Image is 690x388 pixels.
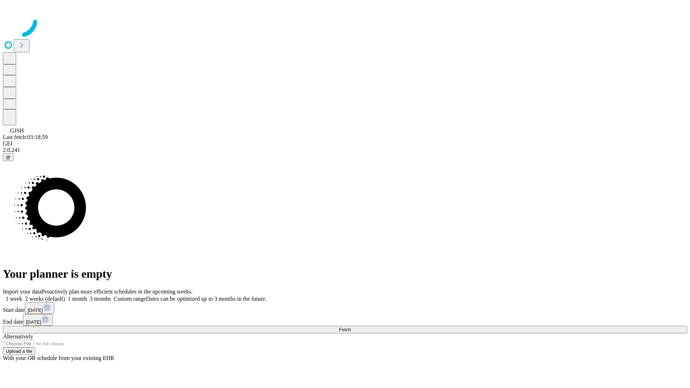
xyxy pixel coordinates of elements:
[42,288,193,295] span: Proactively plan more efficient schedules in the upcoming weeks.
[90,296,111,302] span: 3 months
[3,302,687,314] div: Start date
[3,288,42,295] span: Import your data
[146,296,266,302] span: Dates can be optimized up to 3 months in the future.
[3,140,687,147] div: GEI
[28,308,43,313] span: [DATE]
[6,154,11,160] span: @
[3,314,687,326] div: End date
[114,296,146,302] span: Custom range
[339,327,351,332] span: Fetch
[23,314,52,326] button: [DATE]
[25,302,54,314] button: [DATE]
[25,296,65,302] span: 2 weeks (default)
[3,333,33,339] span: Alternatively
[3,267,687,281] h1: Your planner is empty
[3,355,114,361] span: With your OR schedule from your existing EHR
[3,326,687,333] button: Fetch
[3,134,48,140] span: Last fetch: 03:18:59
[68,296,87,302] span: 1 month
[3,347,35,355] button: Upload a file
[10,128,24,134] span: GJSH
[26,319,41,325] span: [DATE]
[3,153,14,161] button: @
[6,296,22,302] span: 1 week
[3,147,687,153] div: 2.0.241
